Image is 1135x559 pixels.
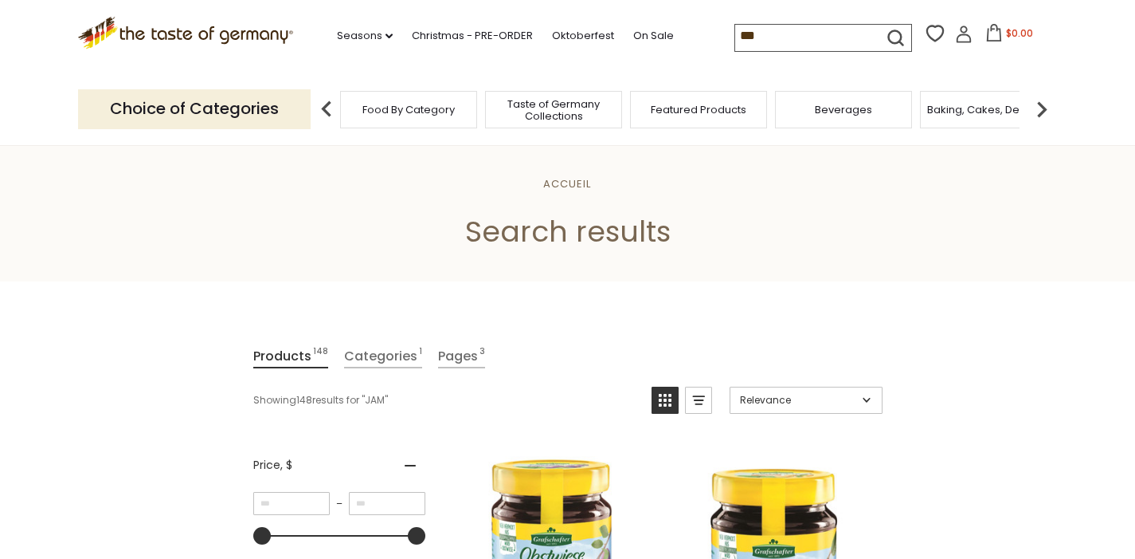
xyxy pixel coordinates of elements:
a: Beverages [815,104,872,116]
a: Featured Products [651,104,746,116]
div: Showing results for " " [253,387,640,414]
a: Taste of Germany Collections [490,98,617,122]
input: Maximum value [349,492,425,515]
a: Sort options [730,387,883,414]
a: Oktoberfest [552,27,614,45]
img: next arrow [1026,93,1058,125]
a: View Products Tab [253,345,328,368]
p: Choice of Categories [78,89,311,128]
a: Christmas - PRE-ORDER [412,27,533,45]
a: On Sale [633,27,674,45]
a: Seasons [337,27,393,45]
b: 148 [296,393,312,407]
button: $0.00 [976,24,1043,48]
img: previous arrow [311,93,342,125]
a: View grid mode [652,387,679,414]
a: View Categories Tab [344,345,422,368]
span: 3 [479,345,485,367]
a: Baking, Cakes, Desserts [927,104,1051,116]
span: Price [253,457,292,474]
span: 1 [419,345,422,367]
h1: Search results [49,214,1086,250]
a: View list mode [685,387,712,414]
span: – [330,497,349,511]
input: Minimum value [253,492,330,515]
span: $0.00 [1006,26,1033,40]
span: Relevance [740,393,857,407]
a: Accueil [543,176,591,191]
span: 148 [313,345,328,367]
a: View Pages Tab [438,345,485,368]
span: , $ [280,457,292,473]
a: Food By Category [362,104,455,116]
